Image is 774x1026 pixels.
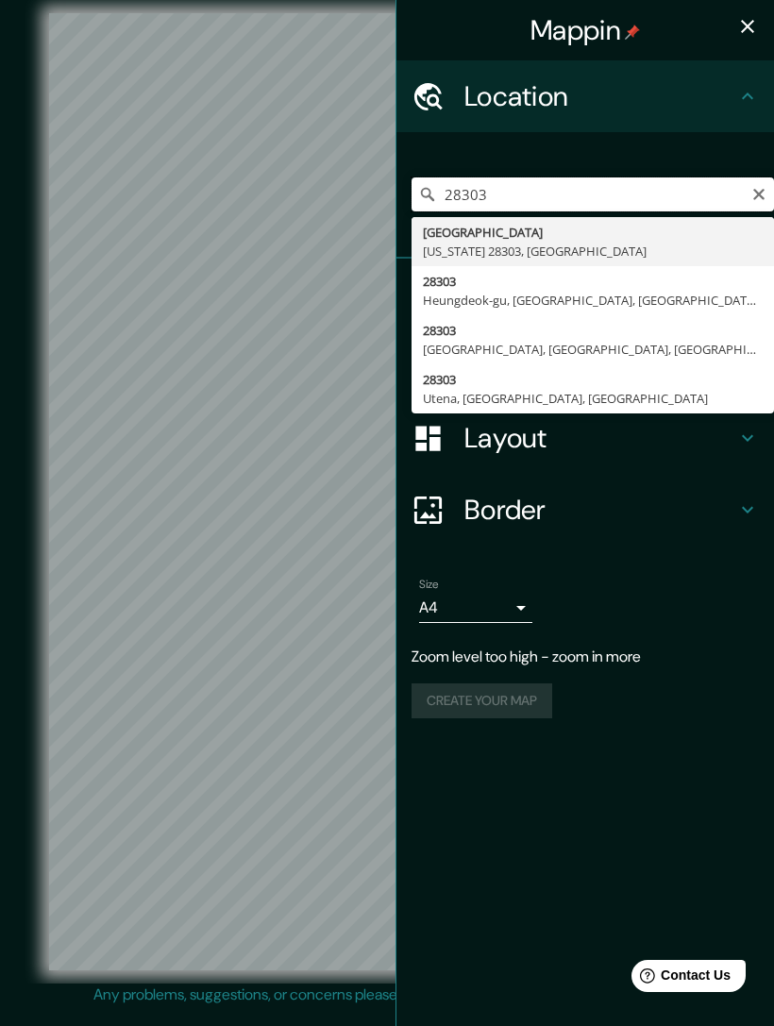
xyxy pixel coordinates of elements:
button: Clear [751,184,766,202]
div: [US_STATE] 28303, [GEOGRAPHIC_DATA] [423,242,763,261]
div: Location [396,60,774,132]
h4: Mappin [530,13,640,47]
div: A4 [419,593,532,623]
label: Size [419,577,439,593]
canvas: Map [49,13,726,970]
div: 28303 [423,321,763,340]
iframe: Help widget launcher [606,952,753,1005]
input: Pick your city or area [412,177,774,211]
h4: Location [464,79,736,113]
h4: Layout [464,421,736,455]
div: Layout [396,402,774,474]
div: Border [396,474,774,546]
h4: Border [464,493,736,527]
p: Zoom level too high - zoom in more [412,646,759,668]
div: [GEOGRAPHIC_DATA] [423,223,763,242]
div: 28303 [423,370,763,389]
div: Pins [396,259,774,330]
div: [GEOGRAPHIC_DATA], [GEOGRAPHIC_DATA], [GEOGRAPHIC_DATA] [423,340,763,359]
div: Heungdeok-gu, [GEOGRAPHIC_DATA], [GEOGRAPHIC_DATA], [GEOGRAPHIC_DATA] [423,291,763,310]
div: 28303 [423,272,763,291]
p: Any problems, suggestions, or concerns please email . [93,984,674,1006]
div: Style [396,330,774,402]
div: Utena, [GEOGRAPHIC_DATA], [GEOGRAPHIC_DATA] [423,389,763,408]
img: pin-icon.png [625,25,640,40]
